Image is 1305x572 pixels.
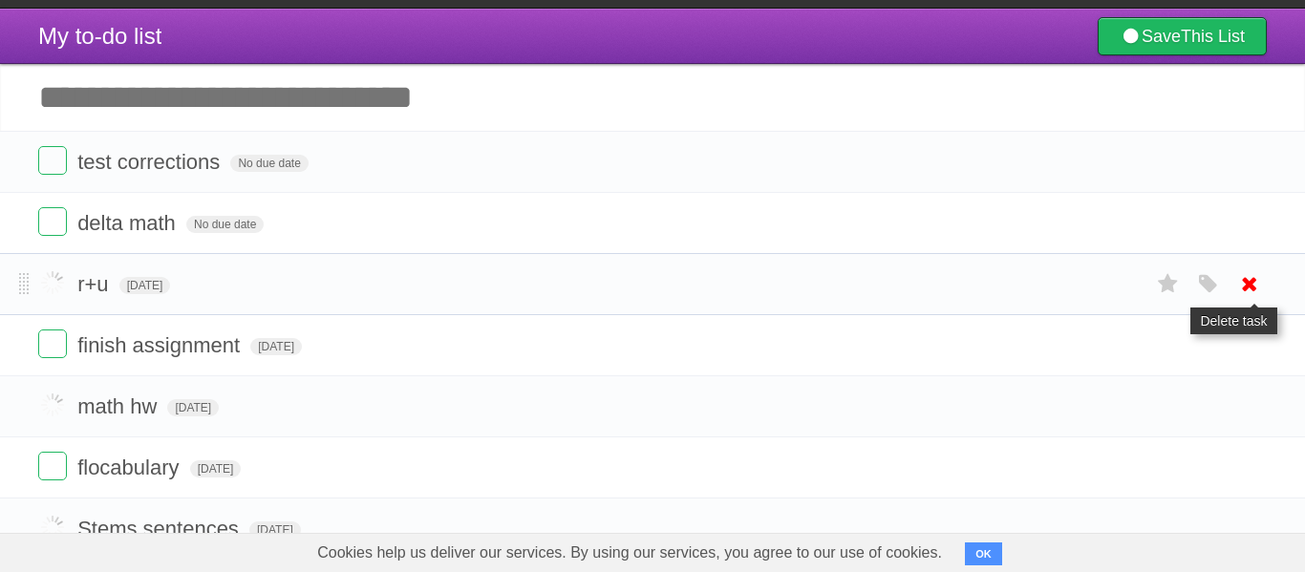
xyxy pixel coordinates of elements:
[77,455,183,479] span: flocabulary
[77,272,113,296] span: r+u
[38,391,67,419] label: Done
[77,150,225,174] span: test corrections
[1150,268,1187,300] label: Star task
[38,452,67,480] label: Done
[298,534,961,572] span: Cookies help us deliver our services. By using our services, you agree to our use of cookies.
[77,333,245,357] span: finish assignment
[186,216,264,233] span: No due date
[38,329,67,358] label: Done
[965,542,1002,565] button: OK
[77,394,161,418] span: math hw
[249,521,301,539] span: [DATE]
[38,146,67,175] label: Done
[1098,17,1267,55] a: SaveThis List
[190,460,242,477] span: [DATE]
[38,513,67,541] label: Done
[38,268,67,297] label: Done
[38,23,161,49] span: My to-do list
[38,207,67,236] label: Done
[119,277,171,294] span: [DATE]
[250,338,302,355] span: [DATE]
[77,211,181,235] span: delta math
[77,517,244,540] span: Stems sentences
[1181,27,1245,46] b: This List
[167,399,219,416] span: [DATE]
[230,155,308,172] span: No due date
